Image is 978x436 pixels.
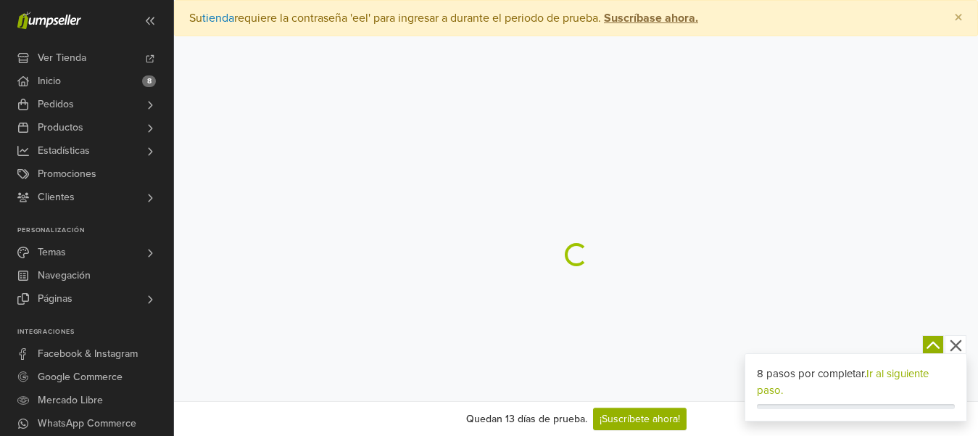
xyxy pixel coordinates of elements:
p: Integraciones [17,328,173,337]
span: Google Commerce [38,366,123,389]
div: 8 pasos por completar. [757,366,955,398]
span: 8 [142,75,156,87]
a: Suscríbase ahora. [601,11,698,25]
a: ¡Suscríbete ahora! [593,408,687,430]
span: Pedidos [38,93,74,116]
strong: Suscríbase ahora. [604,11,698,25]
span: Clientes [38,186,75,209]
span: Productos [38,116,83,139]
span: Temas [38,241,66,264]
a: tienda [202,11,234,25]
span: Ver Tienda [38,46,86,70]
div: Quedan 13 días de prueba. [466,411,587,427]
span: × [954,7,963,28]
a: Ir al siguiente paso. [757,367,929,397]
button: Close [940,1,977,36]
span: Inicio [38,70,61,93]
span: WhatsApp Commerce [38,412,136,435]
p: Personalización [17,226,173,235]
span: Navegación [38,264,91,287]
span: Promociones [38,163,96,186]
span: Estadísticas [38,139,90,163]
span: Páginas [38,287,72,310]
span: Facebook & Instagram [38,342,138,366]
span: Mercado Libre [38,389,103,412]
